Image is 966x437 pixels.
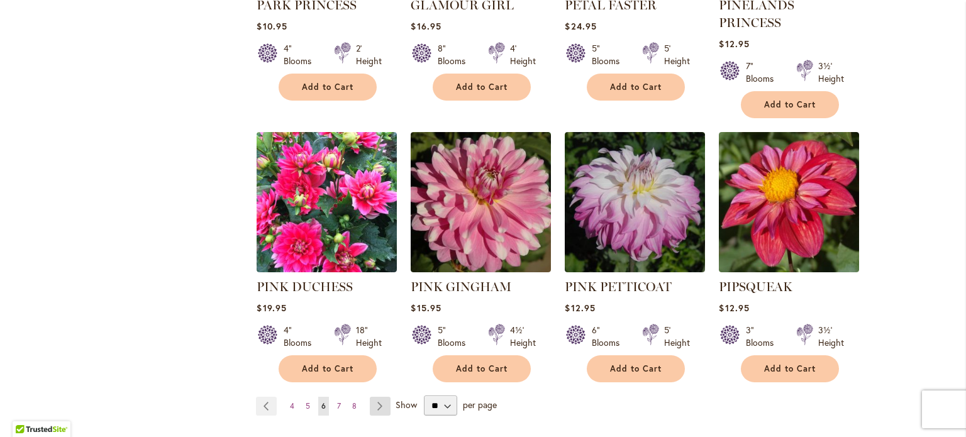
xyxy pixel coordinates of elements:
[284,42,319,67] div: 4" Blooms
[287,397,297,416] a: 4
[279,74,377,101] button: Add to Cart
[587,355,685,382] button: Add to Cart
[456,82,508,92] span: Add to Cart
[302,82,353,92] span: Add to Cart
[396,399,417,411] span: Show
[257,263,397,275] a: PINK DUCHESS
[438,42,473,67] div: 8" Blooms
[565,263,705,275] a: Pink Petticoat
[741,355,839,382] button: Add to Cart
[719,279,792,294] a: PIPSQUEAK
[257,279,353,294] a: PINK DUCHESS
[9,392,45,428] iframe: Launch Accessibility Center
[818,60,844,85] div: 3½' Height
[719,38,749,50] span: $12.95
[352,401,357,411] span: 8
[257,20,287,32] span: $10.95
[565,132,705,272] img: Pink Petticoat
[321,401,326,411] span: 6
[356,42,382,67] div: 2' Height
[303,397,313,416] a: 5
[463,399,497,411] span: per page
[279,355,377,382] button: Add to Cart
[306,401,310,411] span: 5
[356,324,382,349] div: 18" Height
[433,74,531,101] button: Add to Cart
[349,397,360,416] a: 8
[818,324,844,349] div: 3½' Height
[337,401,341,411] span: 7
[746,324,781,349] div: 3" Blooms
[510,324,536,349] div: 4½' Height
[411,20,441,32] span: $16.95
[510,42,536,67] div: 4' Height
[411,302,441,314] span: $15.95
[610,363,662,374] span: Add to Cart
[565,302,595,314] span: $12.95
[741,91,839,118] button: Add to Cart
[284,324,319,349] div: 4" Blooms
[592,324,627,349] div: 6" Blooms
[290,401,294,411] span: 4
[456,363,508,374] span: Add to Cart
[411,263,551,275] a: PINK GINGHAM
[565,20,596,32] span: $24.95
[592,42,627,67] div: 5" Blooms
[433,355,531,382] button: Add to Cart
[764,99,816,110] span: Add to Cart
[719,263,859,275] a: PIPSQUEAK
[411,279,511,294] a: PINK GINGHAM
[664,42,690,67] div: 5' Height
[719,132,859,272] img: PIPSQUEAK
[587,74,685,101] button: Add to Cart
[257,302,286,314] span: $19.95
[302,363,353,374] span: Add to Cart
[719,302,749,314] span: $12.95
[664,324,690,349] div: 5' Height
[764,363,816,374] span: Add to Cart
[565,279,672,294] a: PINK PETTICOAT
[746,60,781,85] div: 7" Blooms
[411,132,551,272] img: PINK GINGHAM
[334,397,344,416] a: 7
[438,324,473,349] div: 5" Blooms
[610,82,662,92] span: Add to Cart
[257,132,397,272] img: PINK DUCHESS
